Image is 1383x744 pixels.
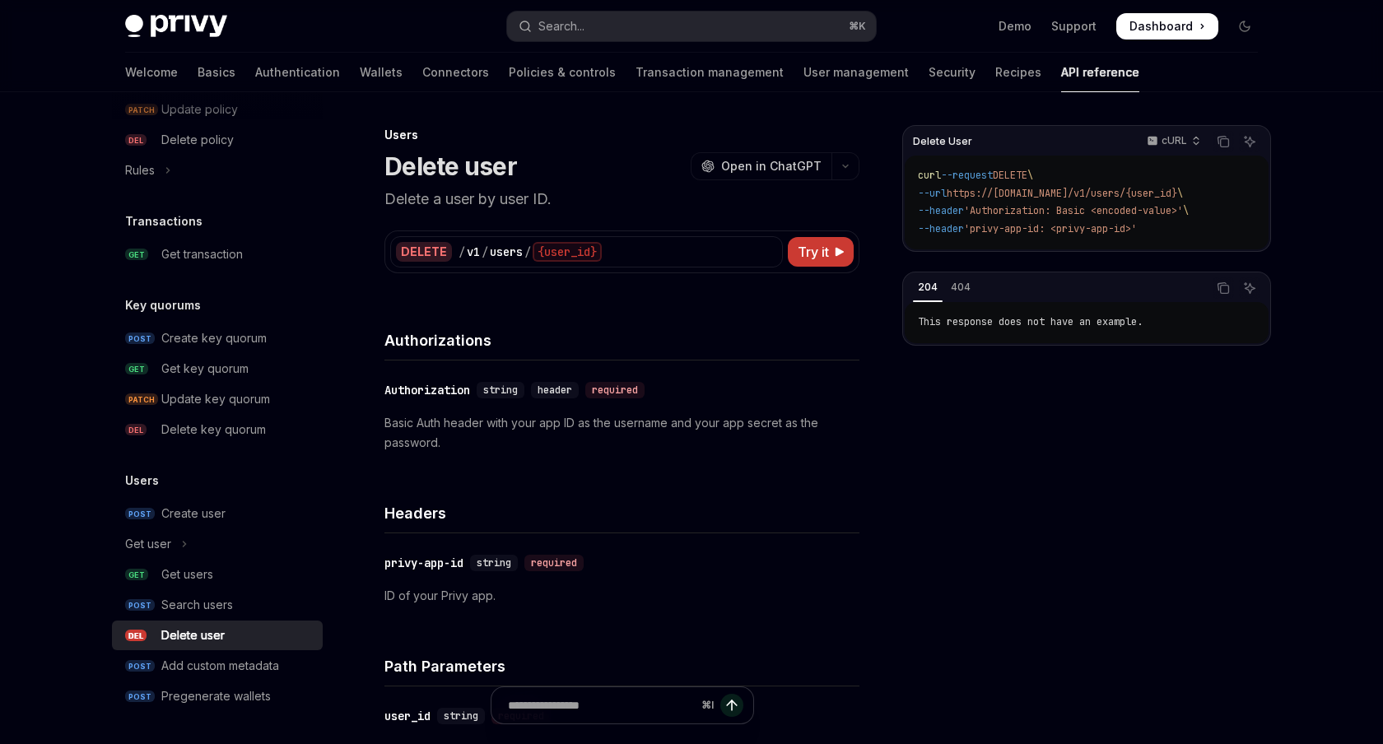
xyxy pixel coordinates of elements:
[691,152,831,180] button: Open in ChatGPT
[507,12,876,41] button: Open search
[112,590,323,620] a: POSTSearch users
[125,249,148,261] span: GET
[384,382,470,398] div: Authorization
[125,332,155,345] span: POST
[538,16,584,36] div: Search...
[1027,169,1033,182] span: \
[1232,13,1258,40] button: Toggle dark mode
[636,53,784,92] a: Transaction management
[788,237,854,267] button: Try it
[161,389,270,409] div: Update key quorum
[995,53,1041,92] a: Recipes
[161,244,243,264] div: Get transaction
[161,686,271,706] div: Pregenerate wallets
[112,323,323,353] a: POSTCreate key quorum
[483,384,518,397] span: string
[384,586,859,606] p: ID of your Privy app.
[918,187,947,200] span: --url
[803,53,909,92] a: User management
[112,560,323,589] a: GETGet users
[946,277,976,297] div: 404
[918,222,964,235] span: --header
[1051,18,1097,35] a: Support
[125,424,147,436] span: DEL
[849,20,866,33] span: ⌘ K
[508,687,695,723] input: Ask a question...
[112,621,323,650] a: DELDelete user
[125,363,148,375] span: GET
[125,630,147,642] span: DEL
[360,53,403,92] a: Wallets
[798,242,829,262] span: Try it
[524,555,584,571] div: required
[112,499,323,528] a: POSTCreate user
[125,599,155,611] span: POST
[125,534,171,554] div: Get user
[1138,128,1208,156] button: cURL
[125,15,227,38] img: dark logo
[913,135,972,148] span: Delete User
[384,188,859,211] p: Delete a user by user ID.
[1061,53,1139,92] a: API reference
[384,555,463,571] div: privy-app-id
[161,130,234,150] div: Delete policy
[112,681,323,711] a: POSTPregenerate wallets
[538,384,572,397] span: header
[112,354,323,384] a: GETGet key quorum
[384,127,859,143] div: Users
[585,382,645,398] div: required
[384,329,859,351] h4: Authorizations
[125,212,203,231] h5: Transactions
[125,160,155,180] div: Rules
[112,384,323,414] a: PATCHUpdate key quorum
[1213,131,1234,152] button: Copy the contents from the code block
[161,359,249,379] div: Get key quorum
[721,158,822,174] span: Open in ChatGPT
[947,187,1177,200] span: https://[DOMAIN_NAME]/v1/users/{user_id}
[524,244,531,260] div: /
[918,169,941,182] span: curl
[384,502,859,524] h4: Headers
[112,529,323,559] button: Toggle Get user section
[125,393,158,406] span: PATCH
[125,691,155,703] span: POST
[112,651,323,681] a: POSTAdd custom metadata
[125,508,155,520] span: POST
[422,53,489,92] a: Connectors
[161,625,225,645] div: Delete user
[161,565,213,584] div: Get users
[1162,134,1187,147] p: cURL
[125,660,155,672] span: POST
[1129,18,1193,35] span: Dashboard
[198,53,235,92] a: Basics
[509,53,616,92] a: Policies & controls
[490,244,523,260] div: users
[384,151,517,181] h1: Delete user
[161,656,279,676] div: Add custom metadata
[161,595,233,615] div: Search users
[720,694,743,717] button: Send message
[112,239,323,269] a: GETGet transaction
[161,420,266,439] div: Delete key quorum
[477,556,511,570] span: string
[918,315,1143,328] span: This response does not have an example.
[941,169,993,182] span: --request
[1239,131,1260,152] button: Ask AI
[1183,204,1189,217] span: \
[1177,187,1183,200] span: \
[112,156,323,185] button: Toggle Rules section
[467,244,480,260] div: v1
[913,277,943,297] div: 204
[918,204,964,217] span: --header
[964,204,1183,217] span: 'Authorization: Basic <encoded-value>'
[384,413,859,453] p: Basic Auth header with your app ID as the username and your app secret as the password.
[929,53,976,92] a: Security
[533,242,602,262] div: {user_id}
[999,18,1031,35] a: Demo
[112,125,323,155] a: DELDelete policy
[1213,277,1234,299] button: Copy the contents from the code block
[161,328,267,348] div: Create key quorum
[125,295,201,315] h5: Key quorums
[125,53,178,92] a: Welcome
[125,569,148,581] span: GET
